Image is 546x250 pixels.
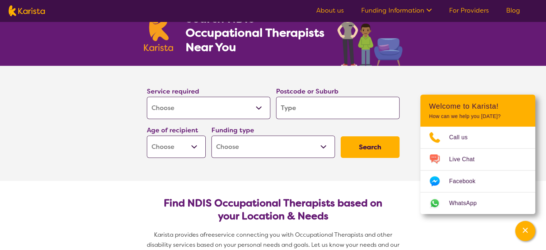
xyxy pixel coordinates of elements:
[185,11,325,54] h1: Search NDIS Occupational Therapists Near You
[147,126,198,135] label: Age of recipient
[341,136,400,158] button: Search
[276,97,400,119] input: Type
[361,6,432,15] a: Funding Information
[337,3,402,66] img: occupational-therapy
[449,6,489,15] a: For Providers
[147,87,199,96] label: Service required
[449,154,483,165] span: Live Chat
[506,6,520,15] a: Blog
[515,221,535,241] button: Channel Menu
[316,6,344,15] a: About us
[449,176,484,187] span: Facebook
[154,231,204,238] span: Karista provides a
[429,113,527,119] p: How can we help you [DATE]?
[420,95,535,214] div: Channel Menu
[276,87,339,96] label: Postcode or Suburb
[211,126,254,135] label: Funding type
[204,231,215,238] span: free
[420,127,535,214] ul: Choose channel
[9,5,45,16] img: Karista logo
[449,198,485,209] span: WhatsApp
[449,132,476,143] span: Call us
[144,12,173,51] img: Karista logo
[429,102,527,110] h2: Welcome to Karista!
[420,192,535,214] a: Web link opens in a new tab.
[153,197,394,223] h2: Find NDIS Occupational Therapists based on your Location & Needs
